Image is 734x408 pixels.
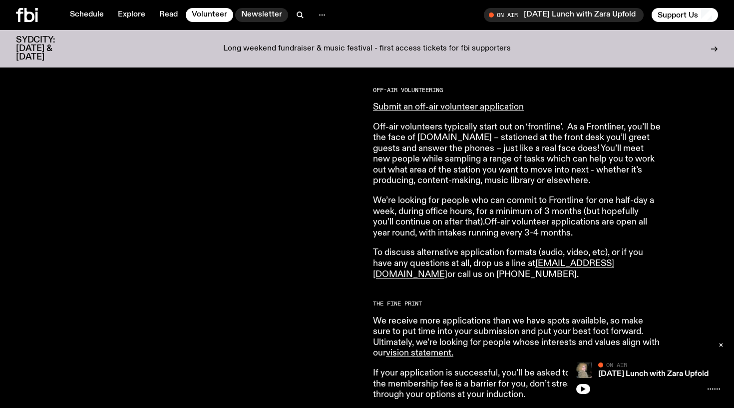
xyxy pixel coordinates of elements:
button: On Air[DATE] Lunch with Zara Upfold [484,8,644,22]
a: Submit an off-air volunteer application [373,102,524,111]
p: To discuss alternative application formats (audio, video, etc), or if you have any questions at a... [373,247,661,280]
p: We receive more applications than we have spots available, so make sure to put time into your sub... [373,316,661,359]
a: Newsletter [235,8,288,22]
a: [DATE] Lunch with Zara Upfold [598,370,709,378]
button: Support Us [652,8,718,22]
p: We’re looking for people who can commit to Frontline for one half-day a week, during office hours... [373,195,661,238]
span: On Air [606,361,627,368]
a: Volunteer [186,8,233,22]
p: If your application is successful, you’ll be asked to . If the membership fee is a barrier for yo... [373,368,661,400]
p: Off-air volunteers typically start out on ‘frontline’. As a Frontliner, you’ll be the face of [DO... [373,122,661,187]
a: Explore [112,8,151,22]
a: Schedule [64,8,110,22]
a: Read [153,8,184,22]
p: Long weekend fundraiser & music festival - first access tickets for fbi supporters [223,44,511,53]
a: vision statement. [386,348,453,357]
h2: The Fine Print [373,301,661,306]
span: Support Us [658,10,698,19]
h2: Off-Air Volunteering [373,87,661,93]
img: A digital camera photo of Zara looking to her right at the camera, smiling. She is wearing a ligh... [576,362,592,378]
a: [EMAIL_ADDRESS][DOMAIN_NAME] [373,259,614,279]
h3: SYDCITY: [DATE] & [DATE] [16,36,80,61]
